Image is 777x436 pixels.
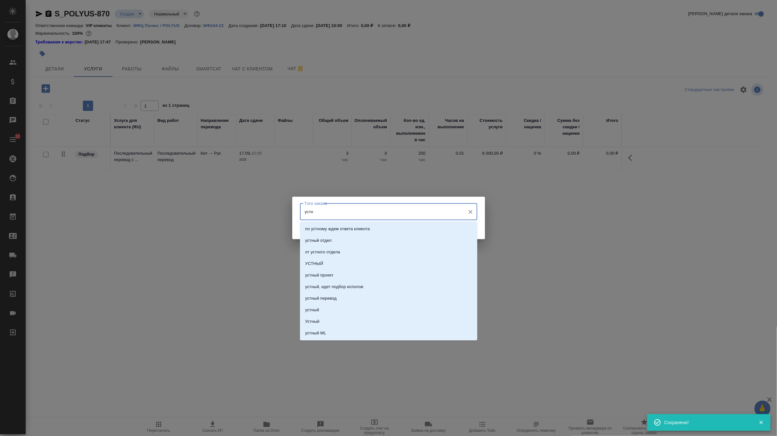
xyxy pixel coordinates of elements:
[305,272,333,278] p: устный проект
[305,237,331,244] p: устный отдел
[305,260,323,267] p: УСТНЫЙ
[664,419,749,426] div: Сохранено!
[305,249,340,255] p: от устного отдела
[305,330,326,336] p: устный ML
[305,284,363,290] p: устный, идет подбор исполов
[305,318,319,325] p: Устный
[466,207,475,216] button: Очистить
[305,226,370,232] p: по устному ждем ответа клиента
[305,295,337,302] p: устный перевод
[755,420,768,425] button: Закрыть
[305,307,319,313] p: устный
